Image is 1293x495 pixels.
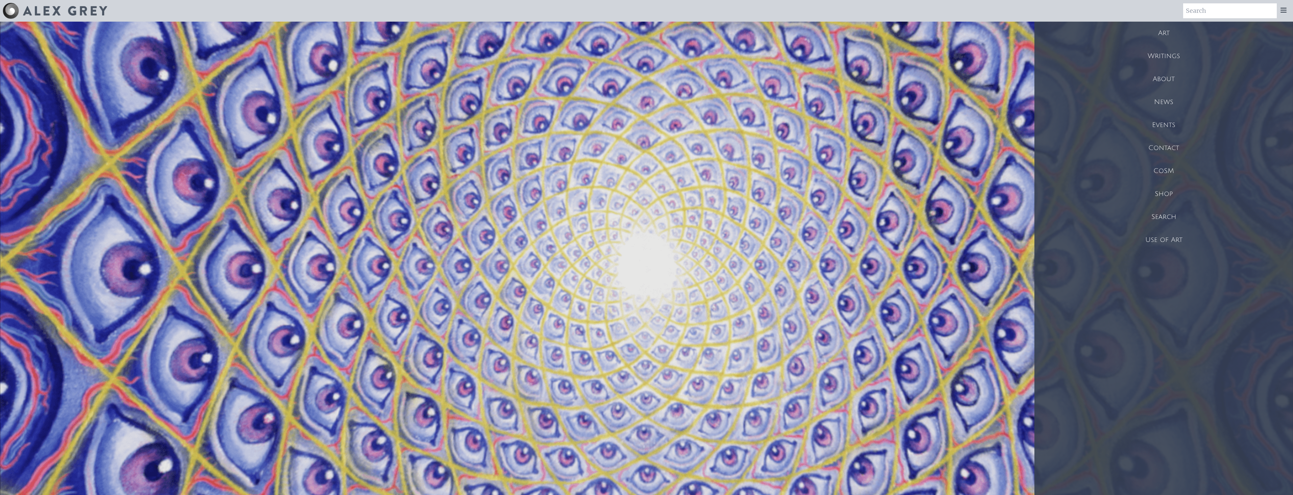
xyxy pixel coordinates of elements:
input: Search [1183,3,1277,18]
a: About [1034,68,1293,91]
a: News [1034,91,1293,114]
a: Shop [1034,182,1293,205]
a: Art [1034,22,1293,45]
a: Use of Art [1034,228,1293,251]
a: Writings [1034,45,1293,68]
a: CoSM [1034,159,1293,182]
a: Events [1034,114,1293,137]
a: Contact [1034,137,1293,159]
a: Search [1034,205,1293,228]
